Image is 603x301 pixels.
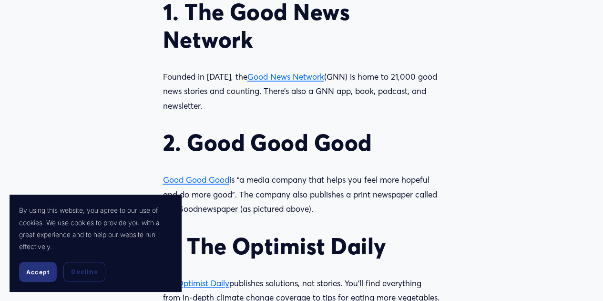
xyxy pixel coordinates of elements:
a: Good Good Good [163,174,229,184]
h2: 3. The Optimist Daily [163,232,440,259]
a: Optimist Daily [177,278,229,288]
p: Founded in [DATE], the (GNN) is home to 21,000 good news stories and counting. There’s also a GNN... [163,69,440,113]
section: Cookie banner [10,195,181,291]
h2: 2. Good Good Good [163,129,440,156]
p: is “a media company that helps you feel more hopeful and do more good”. The company also publishe... [163,172,440,216]
p: By using this website, you agree to our use of cookies. We use cookies to provide you with a grea... [19,204,172,252]
button: Accept [19,262,57,282]
a: Good News Network [247,71,324,81]
button: Decline [63,262,105,282]
span: Accept [26,269,50,276]
span: Decline [71,268,98,276]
